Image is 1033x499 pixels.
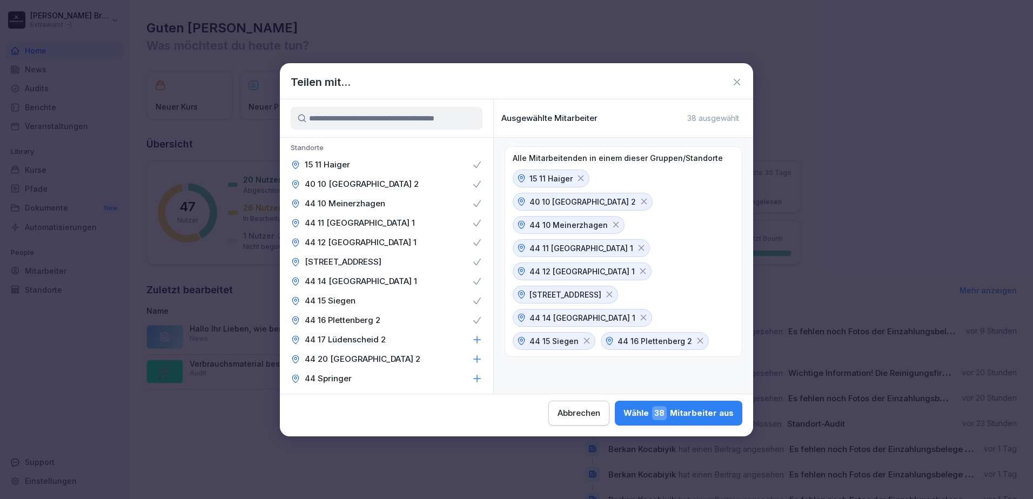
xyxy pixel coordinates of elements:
[305,373,352,384] p: 44 Springer
[529,173,573,184] p: 15 11 Haiger
[291,74,351,90] h1: Teilen mit...
[305,354,420,365] p: 44 20 [GEOGRAPHIC_DATA] 2
[615,401,742,426] button: Wähle38Mitarbeiter aus
[305,237,417,248] p: 44 12 [GEOGRAPHIC_DATA] 1
[305,218,415,228] p: 44 11 [GEOGRAPHIC_DATA] 1
[529,219,608,231] p: 44 10 Meinerzhagen
[305,179,419,190] p: 40 10 [GEOGRAPHIC_DATA] 2
[305,198,385,209] p: 44 10 Meinerzhagen
[305,295,355,306] p: 44 15 Siegen
[529,266,635,277] p: 44 12 [GEOGRAPHIC_DATA] 1
[513,153,723,163] p: Alle Mitarbeitenden in einem dieser Gruppen/Standorte
[618,335,692,347] p: 44 16 Plettenberg 2
[529,312,635,323] p: 44 14 [GEOGRAPHIC_DATA] 1
[652,406,667,420] span: 38
[687,113,739,123] p: 38 ausgewählt
[623,406,734,420] div: Wähle Mitarbeiter aus
[305,159,350,170] p: 15 11 Haiger
[305,334,386,345] p: 44 17 Lüdenscheid 2
[529,196,636,207] p: 40 10 [GEOGRAPHIC_DATA] 2
[548,401,609,426] button: Abbrechen
[529,335,579,347] p: 44 15 Siegen
[529,289,601,300] p: [STREET_ADDRESS]
[305,276,417,287] p: 44 14 [GEOGRAPHIC_DATA] 1
[501,113,598,123] p: Ausgewählte Mitarbeiter
[305,315,380,326] p: 44 16 Plettenberg 2
[305,257,381,267] p: [STREET_ADDRESS]
[529,242,633,254] p: 44 11 [GEOGRAPHIC_DATA] 1
[280,143,493,155] p: Standorte
[558,407,600,419] div: Abbrechen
